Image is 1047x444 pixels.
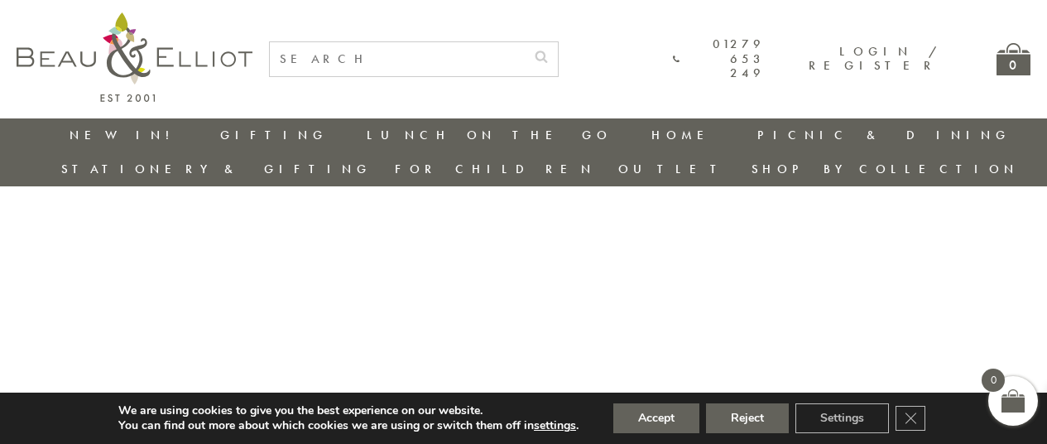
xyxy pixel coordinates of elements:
button: Reject [706,403,789,433]
a: New in! [70,127,180,143]
p: We are using cookies to give you the best experience on our website. [118,403,579,418]
a: Picnic & Dining [757,127,1011,143]
button: Settings [795,403,889,433]
input: SEARCH [270,42,525,76]
button: Accept [613,403,699,433]
a: Stationery & Gifting [61,161,372,177]
a: Shop by collection [752,161,1019,177]
span: 0 [982,369,1005,392]
a: 0 [997,43,1030,75]
a: Lunch On The Go [367,127,612,143]
a: For Children [395,161,596,177]
a: 01279 653 249 [673,37,765,80]
a: Gifting [220,127,328,143]
a: Outlet [618,161,728,177]
button: settings [534,418,576,433]
button: Close GDPR Cookie Banner [896,406,925,431]
p: You can find out more about which cookies we are using or switch them off in . [118,418,579,433]
a: Home [651,127,718,143]
a: Login / Register [809,43,939,74]
img: logo [17,12,252,102]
